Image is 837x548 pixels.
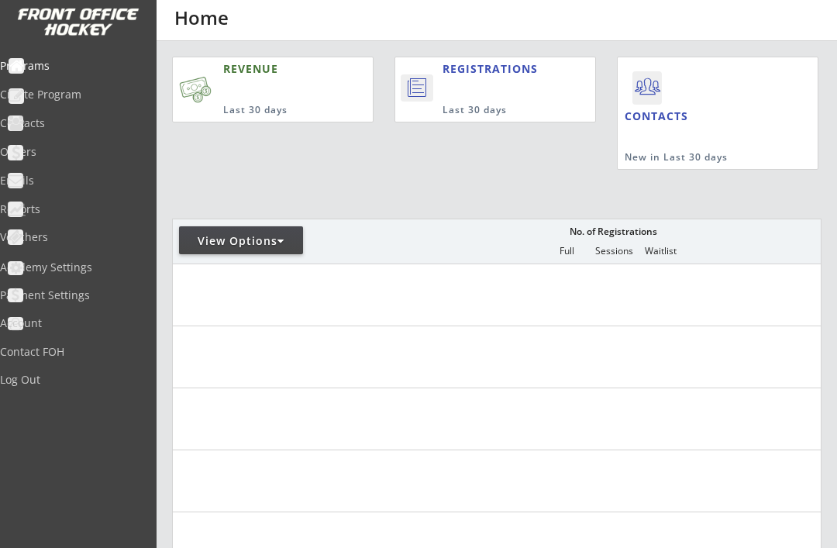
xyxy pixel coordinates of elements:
div: CONTACTS [625,109,695,124]
div: REVENUE [223,61,312,77]
div: Sessions [591,246,637,257]
div: New in Last 30 days [625,151,746,164]
div: No. of Registrations [565,226,661,237]
div: REGISTRATIONS [443,61,539,77]
div: Full [543,246,590,257]
div: View Options [179,233,303,249]
div: Waitlist [637,246,684,257]
div: Last 30 days [223,104,312,117]
div: Last 30 days [443,104,532,117]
